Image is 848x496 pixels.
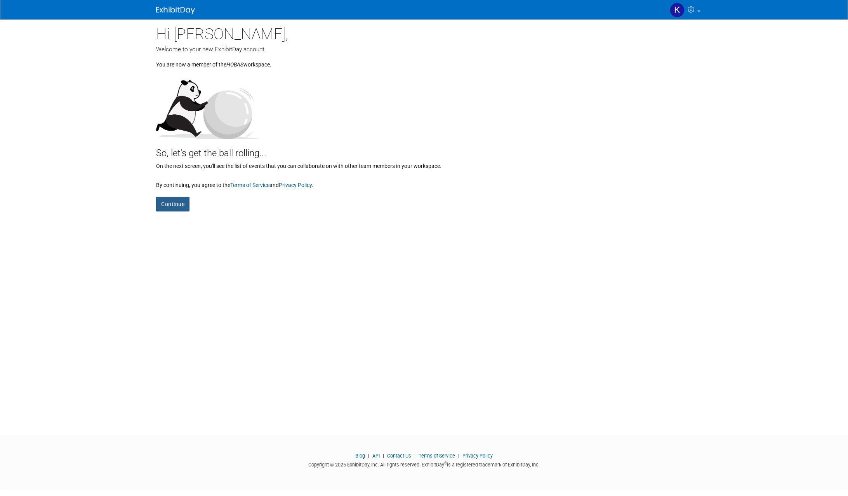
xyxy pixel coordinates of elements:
a: API [372,453,380,459]
div: On the next screen, you'll see the list of events that you can collaborate on with other team mem... [156,160,692,170]
a: Privacy Policy [279,182,312,188]
sup: ® [444,461,447,465]
a: Privacy Policy [462,453,493,459]
img: Let's get the ball rolling [156,72,261,139]
div: Welcome to your new ExhibitDay account. [156,45,692,54]
div: Hi [PERSON_NAME], [156,19,692,45]
div: By continuing, you agree to the and . [156,177,692,189]
a: Terms of Service [230,182,269,188]
div: You are now a member of the workspace. [156,54,692,68]
a: Terms of Service [419,453,455,459]
span: | [456,453,461,459]
a: Contact Us [387,453,411,459]
div: So, let's get the ball rolling... [156,139,692,160]
i: HOBAS [226,61,243,68]
span: | [412,453,417,459]
span: | [366,453,371,459]
span: | [381,453,386,459]
img: Krzysztof Kwiatkowski [670,3,685,17]
button: Continue [156,197,189,211]
img: ExhibitDay [156,7,195,14]
a: Blog [355,453,365,459]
